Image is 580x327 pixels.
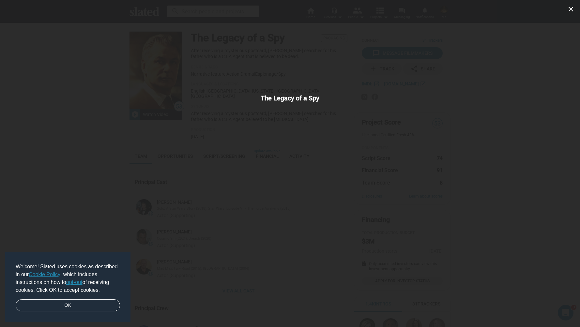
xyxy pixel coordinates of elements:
a: dismiss cookie message [16,299,120,312]
a: opt-out [66,279,83,285]
h2: The Legacy of a Spy [176,94,404,103]
div: cookieconsent [5,252,130,322]
mat-icon: close [567,5,575,13]
span: Welcome! Slated uses cookies as described in our , which includes instructions on how to of recei... [16,263,120,294]
a: Cookie Policy [29,272,60,277]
